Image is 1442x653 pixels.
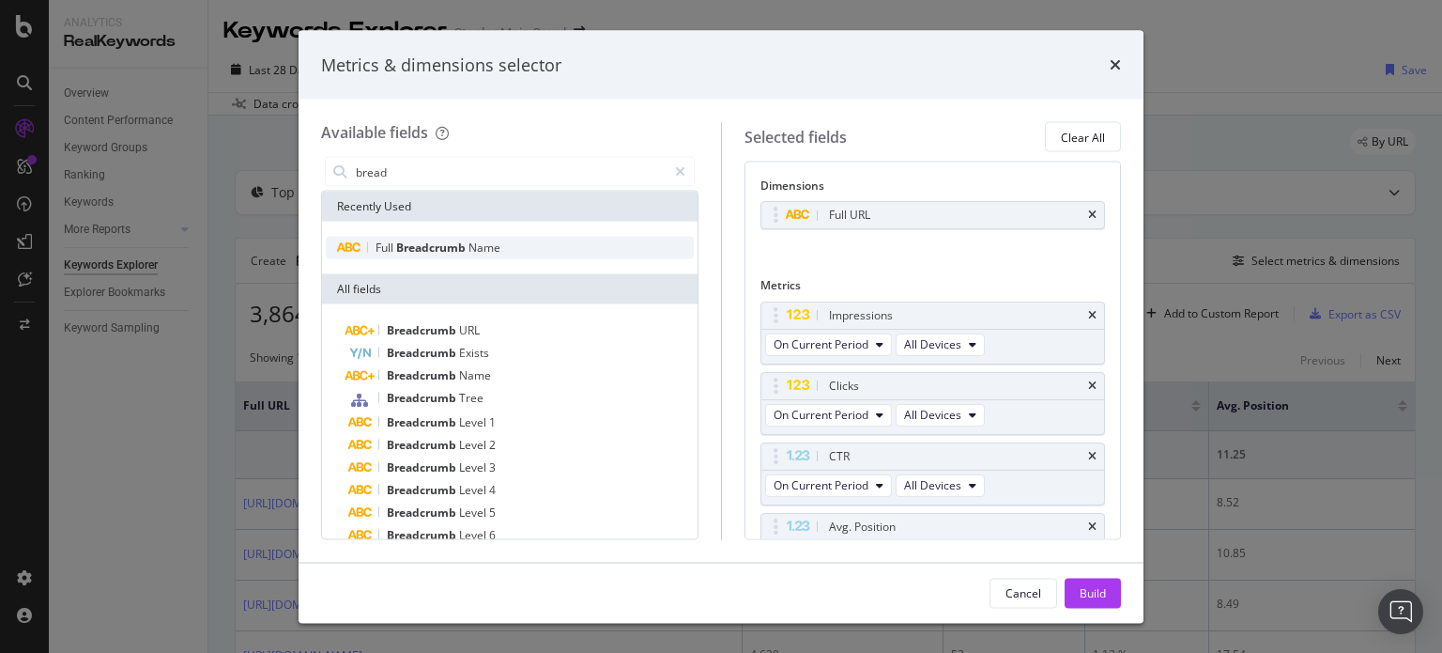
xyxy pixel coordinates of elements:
div: ClickstimesOn Current PeriodAll Devices [760,371,1106,434]
button: All Devices [896,403,985,426]
span: Breadcrumb [387,527,459,543]
span: 4 [489,482,496,498]
div: times [1088,521,1097,532]
button: On Current Period [765,474,892,496]
span: Breadcrumb [396,240,468,256]
div: Metrics [760,277,1106,301]
span: Full [376,240,396,256]
div: times [1088,450,1097,461]
span: Level [459,414,489,430]
span: Breadcrumb [387,459,459,475]
span: URL [459,322,480,338]
span: Breadcrumb [387,345,459,361]
div: Clicks [829,376,859,395]
span: On Current Period [774,407,868,423]
div: times [1088,309,1097,320]
span: Breadcrumb [387,390,459,406]
span: Breadcrumb [387,367,459,383]
span: Level [459,482,489,498]
div: Full URL [829,206,870,225]
div: Selected fields [744,126,847,148]
span: 2 [489,437,496,453]
div: Open Intercom Messenger [1378,589,1423,634]
span: 6 [489,527,496,543]
span: Exists [459,345,489,361]
button: Build [1065,578,1121,608]
span: All Devices [904,336,961,352]
div: Available fields [321,122,428,143]
div: All fields [322,274,698,304]
span: 1 [489,414,496,430]
span: Breadcrumb [387,414,459,430]
div: Impressions [829,305,893,324]
span: Level [459,505,489,521]
button: On Current Period [765,403,892,426]
div: CTR [829,446,850,465]
span: On Current Period [774,336,868,352]
span: Level [459,459,489,475]
span: 3 [489,459,496,475]
button: All Devices [896,474,985,496]
span: 5 [489,505,496,521]
span: Name [468,240,500,256]
span: All Devices [904,477,961,493]
div: times [1088,210,1097,221]
div: Clear All [1061,129,1105,145]
button: Clear All [1045,122,1121,152]
span: Tree [459,390,483,406]
div: modal [299,30,1143,623]
span: Breadcrumb [387,322,459,338]
span: On Current Period [774,477,868,493]
span: Breadcrumb [387,482,459,498]
button: On Current Period [765,333,892,355]
input: Search by field name [354,158,667,186]
button: Cancel [989,578,1057,608]
span: Breadcrumb [387,505,459,521]
div: Recently Used [322,192,698,222]
div: ImpressionstimesOn Current PeriodAll Devices [760,301,1106,364]
div: Cancel [1005,584,1041,600]
button: All Devices [896,333,985,355]
div: times [1088,380,1097,391]
span: Level [459,437,489,453]
div: CTRtimesOn Current PeriodAll Devices [760,442,1106,505]
div: times [1110,53,1121,77]
span: Name [459,367,491,383]
span: Level [459,527,489,543]
div: Avg. PositiontimesOn Current PeriodAll Devices [760,512,1106,575]
div: Avg. Position [829,517,896,536]
div: Dimensions [760,178,1106,201]
div: Build [1080,584,1106,600]
div: Metrics & dimensions selector [321,53,561,77]
span: Breadcrumb [387,437,459,453]
div: Full URLtimes [760,201,1106,229]
span: All Devices [904,407,961,423]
